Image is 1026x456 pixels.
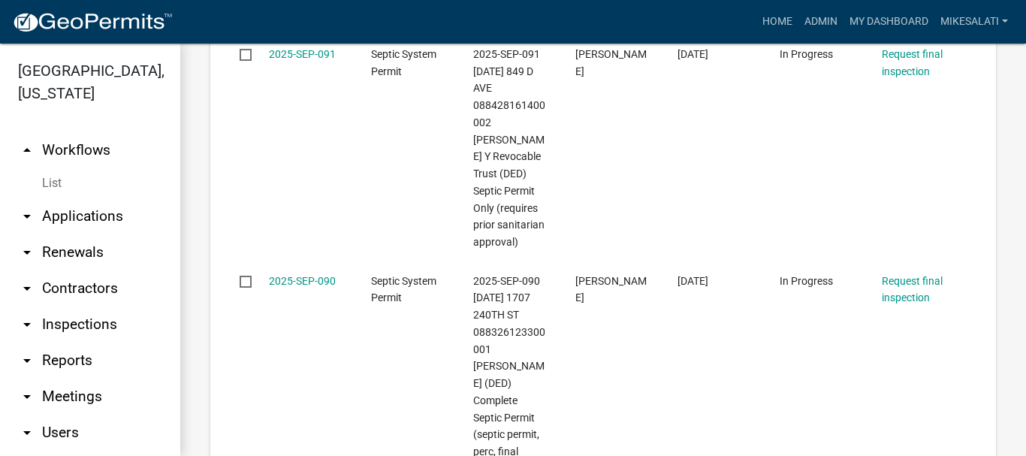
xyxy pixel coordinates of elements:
[371,275,436,304] span: Septic System Permit
[269,275,336,287] a: 2025-SEP-090
[756,8,798,36] a: Home
[780,275,833,287] span: In Progress
[18,352,36,370] i: arrow_drop_down
[18,207,36,225] i: arrow_drop_down
[677,48,708,60] span: 09/12/2025
[798,8,843,36] a: Admin
[18,424,36,442] i: arrow_drop_down
[473,48,545,248] span: 2025-SEP-091 09/12/2025 849 D AVE 088428161400002 Tinner, Margot Y Revocable Trust (DED) Septic P...
[18,279,36,297] i: arrow_drop_down
[882,275,943,304] a: Request final inspection
[677,275,708,287] span: 09/11/2025
[934,8,1014,36] a: MikeSalati
[575,275,647,304] span: Bruce Uthe
[18,388,36,406] i: arrow_drop_down
[575,48,647,77] span: Erich Hodges
[18,243,36,261] i: arrow_drop_down
[882,48,943,77] a: Request final inspection
[269,48,336,60] a: 2025-SEP-091
[18,141,36,159] i: arrow_drop_up
[18,316,36,334] i: arrow_drop_down
[371,48,436,77] span: Septic System Permit
[780,48,833,60] span: In Progress
[843,8,934,36] a: My Dashboard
